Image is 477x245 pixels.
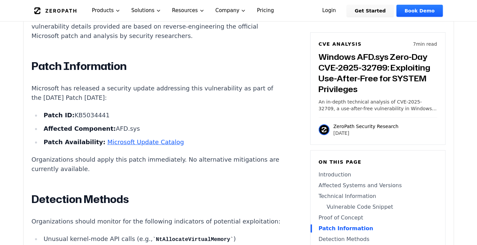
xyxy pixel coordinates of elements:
[319,41,362,47] h6: CVE Analysis
[319,159,437,165] h6: On this page
[397,5,443,17] a: Book Demo
[107,138,184,146] a: Microsoft Update Catalog
[319,171,437,179] a: Introduction
[43,125,116,132] strong: Affected Component:
[319,124,330,135] img: ZeroPath Security Research
[319,235,437,243] a: Detection Methods
[43,112,74,119] strong: Patch ID:
[32,84,282,103] p: Microsoft has released a security update addressing this vulnerability as part of the [DATE] Patc...
[153,237,234,243] code: NtAllocateVirtualMemory
[347,5,394,17] a: Get Started
[32,193,282,206] h2: Detection Methods
[32,12,282,41] p: Currently, no publicly available proof-of-concept (PoC) exploit exists. The vulnerability details...
[314,5,344,17] a: Login
[41,124,282,133] li: AFD.sys
[319,203,437,211] a: Vulnerable Code Snippet
[319,192,437,200] a: Technical Information
[334,123,399,130] p: ZeroPath Security Research
[319,214,437,222] a: Proof of Concept
[41,234,282,244] li: Unusual kernel-mode API calls (e.g., )
[319,51,437,94] h3: Windows AFD.sys Zero-Day CVE-2025-32709: Exploiting Use-After-Free for SYSTEM Privileges
[319,98,437,112] p: An in-depth technical analysis of CVE-2025-32709, a use-after-free vulnerability in Windows Ancil...
[32,59,282,73] h2: Patch Information
[32,217,282,226] p: Organizations should monitor for the following indicators of potential exploitation:
[32,155,282,174] p: Organizations should apply this patch immediately. No alternative mitigations are currently avail...
[41,111,282,120] li: KB5034441
[319,224,437,233] a: Patch Information
[334,130,399,136] p: [DATE]
[319,181,437,190] a: Affected Systems and Versions
[413,41,437,47] p: 7 min read
[43,138,105,146] strong: Patch Availability:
